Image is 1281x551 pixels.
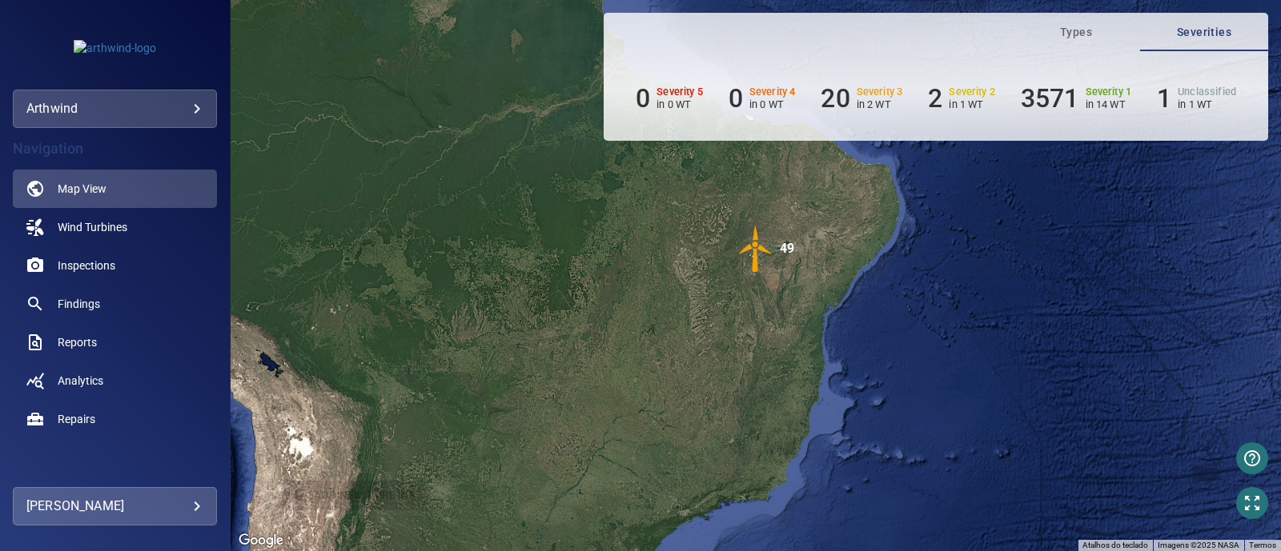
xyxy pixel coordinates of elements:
div: arthwind [13,90,217,128]
span: Map View [58,181,106,197]
p: in 14 WT [1086,98,1132,110]
h6: 0 [636,83,650,114]
span: Severities [1150,22,1259,42]
h6: Unclassified [1178,86,1236,98]
li: Severity 5 [636,83,703,114]
span: Inspections [58,258,115,274]
a: Abrir esta área no Google Maps (abre uma nova janela) [235,530,287,551]
img: arthwind-logo [74,40,156,56]
h6: Severity 5 [657,86,703,98]
a: windturbines noActive [13,208,217,246]
p: in 0 WT [749,98,796,110]
img: Google [235,530,287,551]
li: Severity Unclassified [1157,83,1236,114]
li: Severity 3 [821,83,902,114]
li: Severity 1 [1021,83,1131,114]
a: Termos (abre em uma nova guia) [1249,541,1276,549]
h6: 3571 [1021,83,1079,114]
h6: Severity 4 [749,86,796,98]
p: in 0 WT [657,98,703,110]
span: Imagens ©2025 NASA [1158,541,1239,549]
button: Atalhos do teclado [1082,540,1148,551]
h6: Severity 3 [857,86,903,98]
gmp-advanced-marker: 49 [732,225,780,275]
h6: 0 [729,83,743,114]
div: [PERSON_NAME] [26,493,203,519]
img: windFarmIconCat3.svg [732,225,780,273]
span: Types [1022,22,1130,42]
h6: Severity 1 [1086,86,1132,98]
li: Severity 2 [928,83,995,114]
span: Reports [58,334,97,350]
a: map active [13,170,217,208]
h6: 20 [821,83,849,114]
div: 49 [780,225,794,273]
p: in 1 WT [1178,98,1236,110]
span: Wind Turbines [58,219,127,235]
p: in 2 WT [857,98,903,110]
a: reports noActive [13,323,217,361]
li: Severity 4 [729,83,796,114]
div: arthwind [26,96,203,122]
h6: Severity 2 [949,86,995,98]
span: Repairs [58,411,95,427]
h6: 2 [928,83,942,114]
a: inspections noActive [13,246,217,285]
span: Analytics [58,373,103,389]
a: findings noActive [13,285,217,323]
p: in 1 WT [949,98,995,110]
h6: 1 [1157,83,1171,114]
a: repairs noActive [13,400,217,438]
h4: Navigation [13,141,217,157]
span: Findings [58,296,100,312]
a: analytics noActive [13,361,217,400]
